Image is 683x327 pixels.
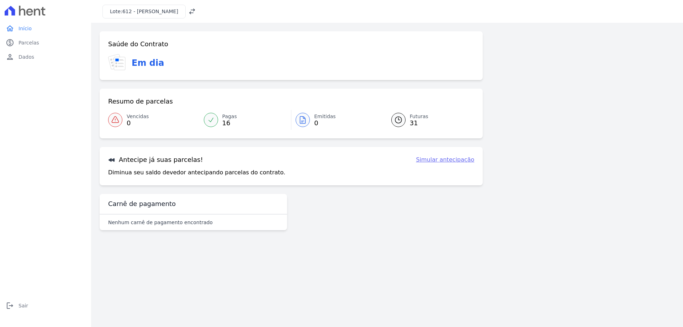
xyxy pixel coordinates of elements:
[383,110,475,130] a: Futuras 31
[108,200,176,208] h3: Carnê de pagamento
[6,301,14,310] i: logout
[3,21,88,36] a: homeInício
[291,110,383,130] a: Emitidas 0
[314,113,336,120] span: Emitidas
[3,36,88,50] a: paidParcelas
[127,120,149,126] span: 0
[6,53,14,61] i: person
[3,299,88,313] a: logoutSair
[108,219,213,226] p: Nenhum carnê de pagamento encontrado
[200,110,291,130] a: Pagas 16
[410,113,428,120] span: Futuras
[110,8,178,15] h3: Lote:
[6,24,14,33] i: home
[222,113,237,120] span: Pagas
[108,110,200,130] a: Vencidas 0
[122,9,178,14] span: 612 - [PERSON_NAME]
[108,168,285,177] p: Diminua seu saldo devedor antecipando parcelas do contrato.
[314,120,336,126] span: 0
[410,120,428,126] span: 31
[108,97,173,106] h3: Resumo de parcelas
[108,155,203,164] h3: Antecipe já suas parcelas!
[222,120,237,126] span: 16
[416,155,474,164] a: Simular antecipação
[18,302,28,309] span: Sair
[18,53,34,60] span: Dados
[108,40,168,48] h3: Saúde do Contrato
[127,113,149,120] span: Vencidas
[132,57,164,69] h3: Em dia
[6,38,14,47] i: paid
[3,50,88,64] a: personDados
[18,25,32,32] span: Início
[18,39,39,46] span: Parcelas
